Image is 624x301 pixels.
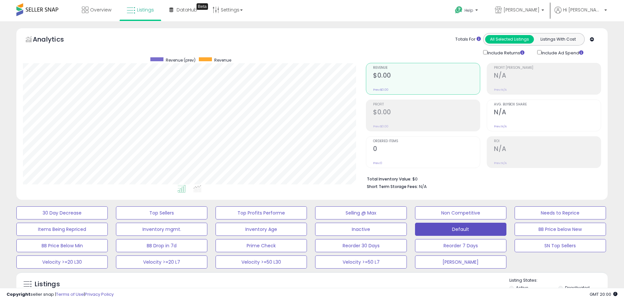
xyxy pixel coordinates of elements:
[177,7,197,13] span: DataHub
[216,239,307,252] button: Prime Check
[7,292,114,298] div: seller snap | |
[485,35,534,44] button: All Selected Listings
[415,206,506,219] button: Non Competitive
[494,145,601,154] h2: N/A
[116,223,207,236] button: Inventory mgmt.
[555,7,607,21] a: Hi [PERSON_NAME]
[373,108,480,117] h2: $0.00
[315,206,407,219] button: Selling @ Max
[35,280,60,289] h5: Listings
[565,285,590,291] label: Deactivated
[494,124,507,128] small: Prev: N/A
[85,291,114,297] a: Privacy Policy
[532,49,594,56] div: Include Ad Spend
[450,1,484,21] a: Help
[515,239,606,252] button: SN Top Sellers
[515,223,606,236] button: BB Price below New
[478,49,532,56] div: Include Returns
[494,72,601,81] h2: N/A
[515,206,606,219] button: Needs to Reprice
[494,161,507,165] small: Prev: N/A
[419,183,427,190] span: N/A
[373,66,480,70] span: Revenue
[216,206,307,219] button: Top Profits Performe
[16,223,108,236] button: Items Being Repriced
[116,239,207,252] button: BB Drop in 7d
[16,206,108,219] button: 30 Day Decrease
[415,239,506,252] button: Reorder 7 Days
[494,66,601,70] span: Profit [PERSON_NAME]
[373,124,388,128] small: Prev: $0.00
[315,239,407,252] button: Reorder 30 Days
[367,184,418,189] b: Short Term Storage Fees:
[415,223,506,236] button: Default
[494,108,601,117] h2: N/A
[315,255,407,269] button: Velocity >=50 L7
[590,291,617,297] span: 2025-09-10 20:00 GMT
[494,88,507,92] small: Prev: N/A
[116,206,207,219] button: Top Sellers
[90,7,111,13] span: Overview
[455,6,463,14] i: Get Help
[214,57,231,63] span: Revenue
[16,255,108,269] button: Velocity >=20 L30
[534,35,582,44] button: Listings With Cost
[197,3,208,10] div: Tooltip anchor
[503,7,539,13] span: [PERSON_NAME]
[56,291,84,297] a: Terms of Use
[373,103,480,106] span: Profit
[494,140,601,143] span: ROI
[216,255,307,269] button: Velocity >=50 L30
[494,103,601,106] span: Avg. Buybox Share
[464,8,473,13] span: Help
[563,7,602,13] span: Hi [PERSON_NAME]
[455,36,481,43] div: Totals For
[33,35,77,46] h5: Analytics
[373,145,480,154] h2: 0
[367,175,596,182] li: $0
[16,239,108,252] button: BB Price Below Min
[373,140,480,143] span: Ordered Items
[373,88,388,92] small: Prev: $0.00
[373,72,480,81] h2: $0.00
[166,57,196,63] span: Revenue (prev)
[516,285,528,291] label: Active
[116,255,207,269] button: Velocity >=20 L7
[367,176,411,182] b: Total Inventory Value:
[373,161,382,165] small: Prev: 0
[415,255,506,269] button: [PERSON_NAME]
[315,223,407,236] button: Inactive
[7,291,30,297] strong: Copyright
[137,7,154,13] span: Listings
[509,277,608,284] p: Listing States:
[216,223,307,236] button: Inventory Age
